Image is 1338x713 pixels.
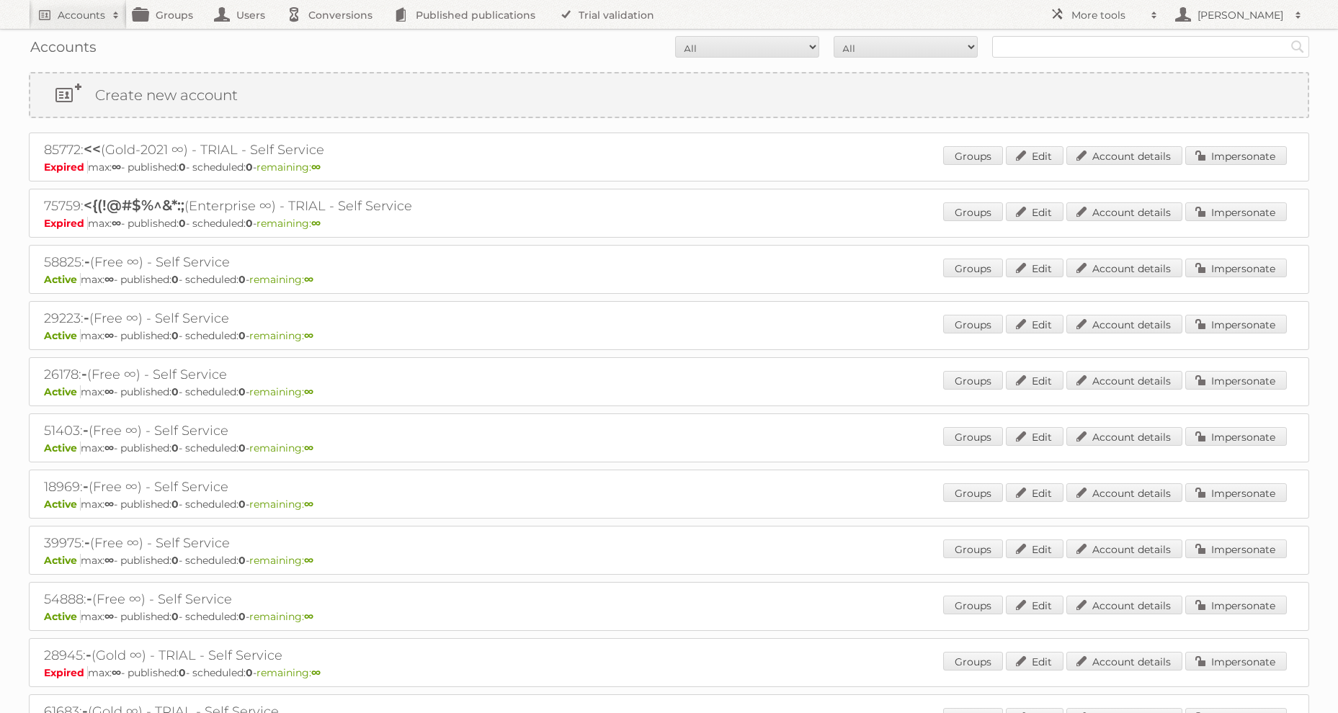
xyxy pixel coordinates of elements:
[1006,596,1063,614] a: Edit
[943,427,1003,446] a: Groups
[171,554,179,567] strong: 0
[104,610,114,623] strong: ∞
[943,315,1003,333] a: Groups
[171,441,179,454] strong: 0
[171,610,179,623] strong: 0
[44,646,548,665] h2: 28945: (Gold ∞) - TRIAL - Self Service
[44,309,548,328] h2: 29223: (Free ∞) - Self Service
[104,273,114,286] strong: ∞
[112,666,121,679] strong: ∞
[943,483,1003,502] a: Groups
[1006,652,1063,671] a: Edit
[1066,146,1182,165] a: Account details
[44,666,88,679] span: Expired
[1066,371,1182,390] a: Account details
[1006,371,1063,390] a: Edit
[246,161,253,174] strong: 0
[44,140,548,159] h2: 85772: (Gold-2021 ∞) - TRIAL - Self Service
[311,161,321,174] strong: ∞
[104,554,114,567] strong: ∞
[311,217,321,230] strong: ∞
[44,666,1294,679] p: max: - published: - scheduled: -
[84,534,90,551] span: -
[238,385,246,398] strong: 0
[311,666,321,679] strong: ∞
[44,161,88,174] span: Expired
[1185,652,1287,671] a: Impersonate
[83,477,89,495] span: -
[83,421,89,439] span: -
[44,329,1294,342] p: max: - published: - scheduled: -
[304,610,313,623] strong: ∞
[44,498,81,511] span: Active
[1185,427,1287,446] a: Impersonate
[171,385,179,398] strong: 0
[44,421,548,440] h2: 51403: (Free ∞) - Self Service
[112,161,121,174] strong: ∞
[1066,259,1182,277] a: Account details
[238,498,246,511] strong: 0
[249,329,313,342] span: remaining:
[44,498,1294,511] p: max: - published: - scheduled: -
[1185,483,1287,502] a: Impersonate
[1185,596,1287,614] a: Impersonate
[104,498,114,511] strong: ∞
[1066,315,1182,333] a: Account details
[44,365,548,384] h2: 26178: (Free ∞) - Self Service
[1066,652,1182,671] a: Account details
[44,217,1294,230] p: max: - published: - scheduled: -
[44,554,81,567] span: Active
[44,441,81,454] span: Active
[1185,202,1287,221] a: Impersonate
[44,329,81,342] span: Active
[44,554,1294,567] p: max: - published: - scheduled: -
[171,329,179,342] strong: 0
[44,590,548,609] h2: 54888: (Free ∞) - Self Service
[943,652,1003,671] a: Groups
[112,217,121,230] strong: ∞
[1006,483,1063,502] a: Edit
[171,273,179,286] strong: 0
[1185,146,1287,165] a: Impersonate
[943,202,1003,221] a: Groups
[238,610,246,623] strong: 0
[58,8,105,22] h2: Accounts
[304,554,313,567] strong: ∞
[304,498,313,511] strong: ∞
[44,610,81,623] span: Active
[238,441,246,454] strong: 0
[1066,596,1182,614] a: Account details
[44,477,548,496] h2: 18969: (Free ∞) - Self Service
[238,329,246,342] strong: 0
[84,197,184,214] span: <{(!@#$%^&*:;
[1185,315,1287,333] a: Impersonate
[1071,8,1143,22] h2: More tools
[1185,259,1287,277] a: Impersonate
[257,666,321,679] span: remaining:
[1185,371,1287,390] a: Impersonate
[238,554,246,567] strong: 0
[1006,259,1063,277] a: Edit
[179,217,186,230] strong: 0
[304,273,313,286] strong: ∞
[1066,539,1182,558] a: Account details
[84,309,89,326] span: -
[257,217,321,230] span: remaining:
[44,385,81,398] span: Active
[179,161,186,174] strong: 0
[84,140,101,158] span: <<
[44,385,1294,398] p: max: - published: - scheduled: -
[943,146,1003,165] a: Groups
[257,161,321,174] span: remaining:
[44,217,88,230] span: Expired
[44,441,1294,454] p: max: - published: - scheduled: -
[44,253,548,272] h2: 58825: (Free ∞) - Self Service
[1006,539,1063,558] a: Edit
[104,329,114,342] strong: ∞
[1066,427,1182,446] a: Account details
[1287,36,1308,58] input: Search
[44,273,1294,286] p: max: - published: - scheduled: -
[943,259,1003,277] a: Groups
[249,610,313,623] span: remaining:
[81,365,87,382] span: -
